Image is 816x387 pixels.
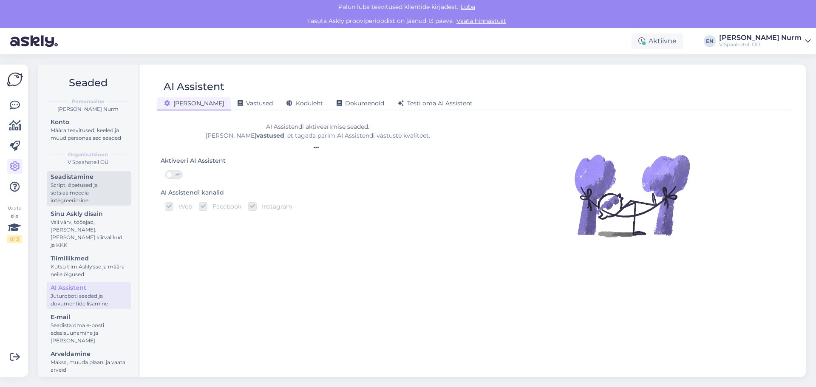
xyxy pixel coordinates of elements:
[207,202,241,211] label: Facebook
[719,34,802,41] div: [PERSON_NAME] Nurm
[257,202,292,211] label: Instagram
[704,35,716,47] div: EN
[51,218,127,249] div: Vali värv, tööajad, [PERSON_NAME], [PERSON_NAME] kiirvalikud ja KKK
[47,253,131,280] a: TiimiliikmedKutsu tiim Askly'sse ja määra neile õigused
[164,79,224,95] div: AI Assistent
[161,122,475,140] div: AI Assistendi aktiveerimise seaded. [PERSON_NAME] , et tagada parim AI Assistendi vastuste kvalit...
[51,322,127,345] div: Seadista oma e-posti edasisuunamine ja [PERSON_NAME]
[458,3,478,11] span: Luba
[51,127,127,142] div: Määra teavitused, keeled ja muud personaalsed seaded
[173,202,192,211] label: Web
[7,235,22,243] div: 0 / 3
[47,208,131,250] a: Sinu Askly disainVali värv, tööajad, [PERSON_NAME], [PERSON_NAME] kiirvalikud ja KKK
[161,156,226,166] div: Aktiveeri AI Assistent
[256,132,284,139] b: vastused
[161,188,224,198] div: AI Assistendi kanalid
[45,105,131,113] div: [PERSON_NAME] Nurm
[47,116,131,143] a: KontoMäära teavitused, keeled ja muud personaalsed seaded
[51,292,127,308] div: Juturoboti seaded ja dokumentide lisamine
[172,171,182,178] span: OFF
[51,283,127,292] div: AI Assistent
[337,99,384,107] span: Dokumendid
[51,209,127,218] div: Sinu Askly disain
[51,350,127,359] div: Arveldamine
[51,254,127,263] div: Tiimiliikmed
[238,99,273,107] span: Vastused
[51,118,127,127] div: Konto
[51,313,127,322] div: E-mail
[47,171,131,206] a: SeadistamineScript, õpetused ja sotsiaalmeedia integreerimine
[398,99,473,107] span: Testi oma AI Assistent
[572,136,691,255] img: Illustration
[164,99,224,107] span: [PERSON_NAME]
[47,348,131,375] a: ArveldamineMaksa, muuda plaani ja vaata arveid
[47,282,131,309] a: AI AssistentJuturoboti seaded ja dokumentide lisamine
[454,17,509,25] a: Vaata hinnastust
[51,263,127,278] div: Kutsu tiim Askly'sse ja määra neile õigused
[719,41,802,48] div: V Spaahotell OÜ
[7,71,23,88] img: Askly Logo
[632,34,683,49] div: Aktiivne
[45,75,131,91] h2: Seaded
[68,151,108,158] b: Organisatsioon
[47,311,131,346] a: E-mailSeadista oma e-posti edasisuunamine ja [PERSON_NAME]
[71,98,105,105] b: Personaalne
[7,205,22,243] div: Vaata siia
[719,34,811,48] a: [PERSON_NAME] NurmV Spaahotell OÜ
[51,172,127,181] div: Seadistamine
[286,99,323,107] span: Koduleht
[45,158,131,166] div: V Spaahotell OÜ
[51,181,127,204] div: Script, õpetused ja sotsiaalmeedia integreerimine
[51,359,127,374] div: Maksa, muuda plaani ja vaata arveid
